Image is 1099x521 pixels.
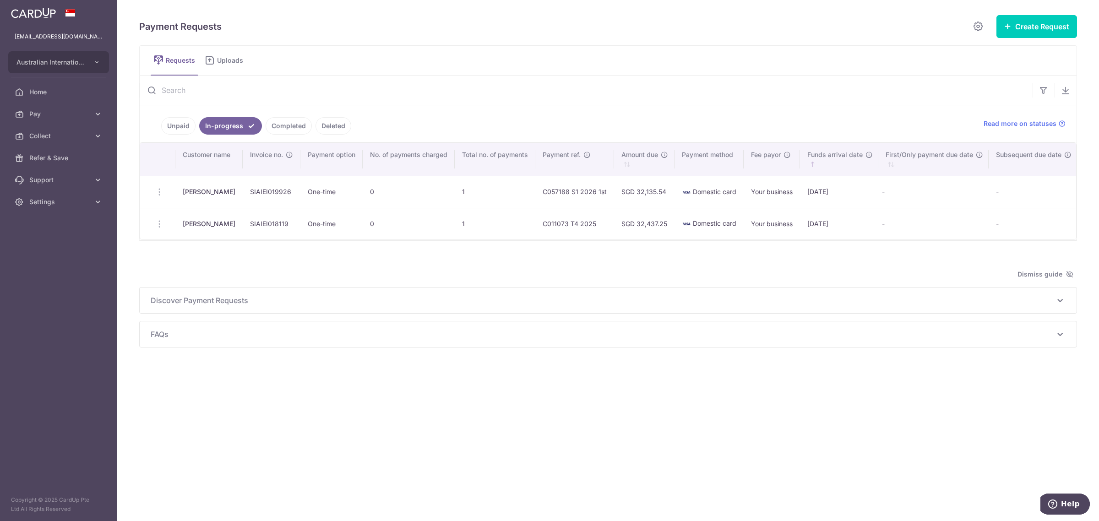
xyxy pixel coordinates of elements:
span: Pay [29,109,90,119]
td: One-time [300,208,363,240]
span: Discover Payment Requests [151,295,1055,306]
a: Uploads [202,46,250,75]
span: Collect [29,131,90,141]
td: One-time [300,176,363,208]
th: First/Only payment due date : activate to sort column ascending [878,143,989,176]
th: Fee payor [744,143,800,176]
span: Help [21,6,39,15]
td: - [878,208,989,240]
th: Payment method [675,143,744,176]
td: [PERSON_NAME] [175,176,243,208]
span: Support [29,175,90,185]
th: Invoice no. [243,143,300,176]
td: [PERSON_NAME] [175,208,243,240]
span: Domestic card [693,188,736,195]
span: First/Only payment due date [886,150,973,159]
span: FAQs [151,329,1055,340]
p: FAQs [151,329,1066,340]
td: SIAIEI018119 [243,208,300,240]
td: 1 [455,208,535,240]
a: Read more on statuses [984,119,1066,128]
th: Total no. of payments [455,143,535,176]
td: SIAIEI019926 [243,176,300,208]
img: CardUp [11,7,56,18]
span: Uploads [217,56,250,65]
span: Dismiss guide [1017,269,1073,280]
span: Refer & Save [29,153,90,163]
h5: Payment Requests [139,19,222,34]
span: Domestic card [693,219,736,227]
span: Requests [166,56,198,65]
button: Australian International School Pte Ltd [8,51,109,73]
span: No. of payments charged [370,150,447,159]
td: 0 [363,208,455,240]
a: Deleted [316,117,351,135]
span: Funds arrival date [807,150,863,159]
a: In-progress [199,117,262,135]
span: Subsequent due date [996,150,1061,159]
a: Requests [151,46,198,75]
p: Discover Payment Requests [151,295,1066,306]
th: Funds arrival date : activate to sort column ascending [800,143,878,176]
td: 1 [455,176,535,208]
td: 0 [363,176,455,208]
td: Your business [744,208,800,240]
th: Payment option [300,143,363,176]
span: Read more on statuses [984,119,1056,128]
th: Amount due : activate to sort column ascending [614,143,675,176]
td: C057188 S1 2026 1st [535,176,614,208]
span: Settings [29,197,90,206]
span: Amount due [621,150,658,159]
td: [DATE] [800,208,878,240]
th: No. of payments charged [363,143,455,176]
th: Customer name [175,143,243,176]
a: Unpaid [161,117,196,135]
span: Fee payor [751,150,781,159]
span: Australian International School Pte Ltd [16,58,84,67]
td: - [989,176,1079,208]
td: Your business [744,176,800,208]
td: [DATE] [800,176,878,208]
td: SGD 32,135.54 [614,176,675,208]
button: Create Request [996,15,1077,38]
span: Payment ref. [543,150,581,159]
td: SGD 32,437.25 [614,208,675,240]
span: Payment option [308,150,355,159]
iframe: Opens a widget where you can find more information [1040,494,1090,516]
img: visa-sm-192604c4577d2d35970c8ed26b86981c2741ebd56154ab54ad91a526f0f24972.png [682,188,691,197]
th: Payment ref. [535,143,614,176]
span: Invoice no. [250,150,283,159]
p: [EMAIL_ADDRESS][DOMAIN_NAME] [15,32,103,41]
td: - [878,176,989,208]
span: Home [29,87,90,97]
img: visa-sm-192604c4577d2d35970c8ed26b86981c2741ebd56154ab54ad91a526f0f24972.png [682,219,691,228]
td: C011073 T4 2025 [535,208,614,240]
input: Search [140,76,1033,105]
th: Subsequent due date [989,143,1079,176]
span: Total no. of payments [462,150,528,159]
td: - [989,208,1079,240]
a: Completed [266,117,312,135]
